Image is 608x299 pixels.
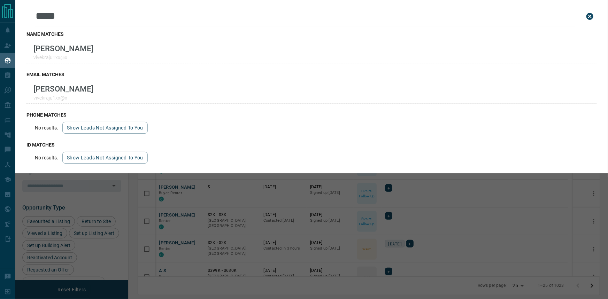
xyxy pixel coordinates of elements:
[26,72,597,77] h3: email matches
[26,142,597,148] h3: id matches
[33,84,93,93] p: [PERSON_NAME]
[33,44,93,53] p: [PERSON_NAME]
[26,112,597,118] h3: phone matches
[35,155,58,160] p: No results.
[62,122,148,134] button: show leads not assigned to you
[62,152,148,164] button: show leads not assigned to you
[33,55,93,60] p: vivekraju1xx@x
[35,125,58,131] p: No results.
[33,95,93,101] p: vivekraju1xx@x
[26,31,597,37] h3: name matches
[583,9,597,23] button: close search bar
